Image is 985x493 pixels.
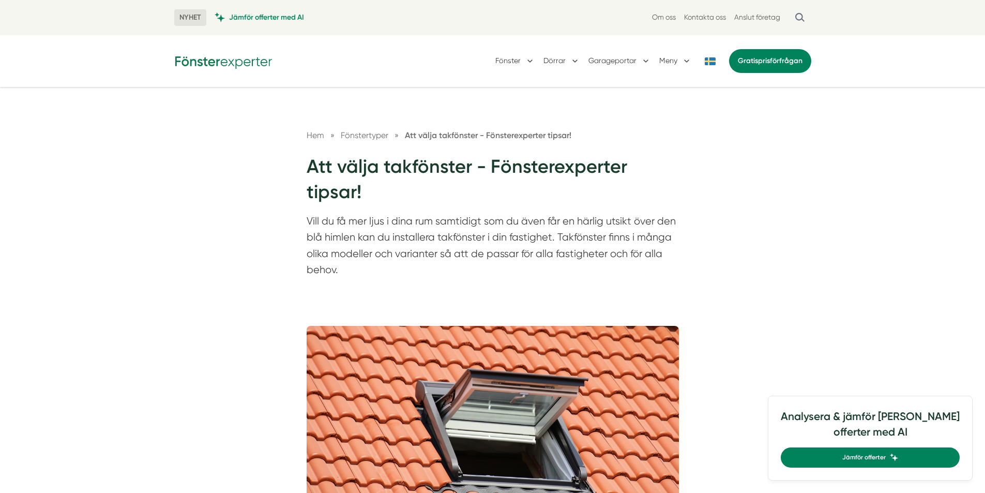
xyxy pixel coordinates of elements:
[215,12,304,22] a: Jämför offerter med AI
[229,12,304,22] span: Jämför offerter med AI
[341,130,390,140] a: Fönstertyper
[729,49,811,73] a: Gratisprisförfrågan
[781,447,960,468] a: Jämför offerter
[652,12,676,22] a: Om oss
[341,130,388,140] span: Fönstertyper
[395,129,399,142] span: »
[307,213,679,283] p: Vill du få mer ljus i dina rum samtidigt som du även får en härlig utsikt över den blå himlen kan...
[781,409,960,447] h4: Analysera & jämför [PERSON_NAME] offerter med AI
[588,48,651,74] button: Garageportar
[307,130,324,140] a: Hem
[495,48,535,74] button: Fönster
[330,129,335,142] span: »
[842,453,886,462] span: Jämför offerter
[738,56,758,65] span: Gratis
[174,9,206,26] span: NYHET
[174,53,272,69] img: Fönsterexperter Logotyp
[734,12,780,22] a: Anslut företag
[684,12,726,22] a: Kontakta oss
[307,154,679,213] h1: Att välja takfönster - Fönsterexperter tipsar!
[307,129,679,142] nav: Breadcrumb
[659,48,692,74] button: Meny
[543,48,580,74] button: Dörrar
[405,130,571,140] a: Att välja takfönster - Fönsterexperter tipsar!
